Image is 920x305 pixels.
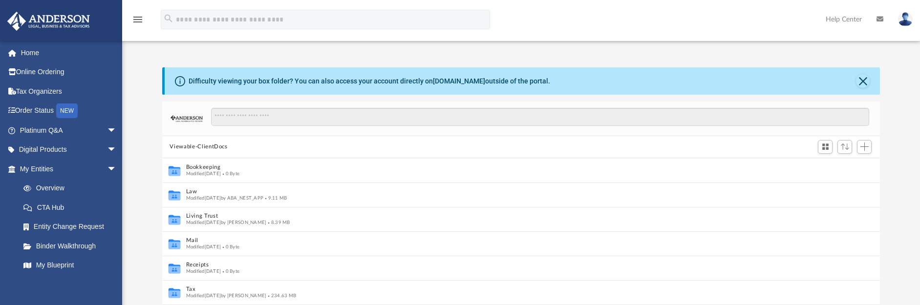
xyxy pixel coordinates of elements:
span: 234.63 MB [266,293,296,298]
a: CTA Hub [14,198,131,217]
span: arrow_drop_down [107,140,127,160]
a: menu [132,19,144,25]
a: Platinum Q&Aarrow_drop_down [7,121,131,140]
button: Sort [837,140,852,153]
span: Modified [DATE] by [PERSON_NAME] [186,293,266,298]
img: Anderson Advisors Platinum Portal [4,12,93,31]
span: arrow_drop_down [107,121,127,141]
div: Difficulty viewing your box folder? You can also access your account directly on outside of the p... [189,76,550,86]
button: Add [857,140,872,154]
span: Modified [DATE] [186,171,221,176]
a: Entity Change Request [14,217,131,237]
a: [DOMAIN_NAME] [433,77,485,85]
span: Modified [DATE] by [PERSON_NAME] [186,220,266,224]
a: My Entitiesarrow_drop_down [7,159,131,179]
a: Order StatusNEW [7,101,131,121]
i: search [163,13,174,24]
a: Overview [14,179,131,198]
span: Modified [DATE] by ABA_NEST_APP [186,195,263,200]
a: Online Ordering [7,62,131,82]
a: My Blueprint [14,256,127,275]
span: 0 Byte [221,244,239,249]
button: Bookkeeping [186,164,843,170]
img: User Pic [898,12,913,26]
a: Binder Walkthrough [14,236,131,256]
span: 0 Byte [221,171,239,176]
input: Search files and folders [211,108,869,126]
span: 0 Byte [221,268,239,273]
span: Modified [DATE] [186,268,221,273]
button: Tax [186,286,843,292]
button: Mail [186,237,843,244]
button: Living Trust [186,213,843,219]
div: NEW [56,103,78,118]
button: Switch to Grid View [818,140,833,154]
span: Modified [DATE] [186,244,221,249]
a: Home [7,43,131,62]
span: 8.39 MB [266,220,290,224]
span: 9.11 MB [263,195,287,200]
button: Close [856,74,870,88]
button: Viewable-ClientDocs [170,142,227,151]
a: Digital Productsarrow_drop_down [7,140,131,160]
button: Receipts [186,262,843,268]
i: menu [132,14,144,25]
button: Law [186,188,843,195]
span: arrow_drop_down [107,159,127,179]
a: Tax Organizers [7,81,131,101]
